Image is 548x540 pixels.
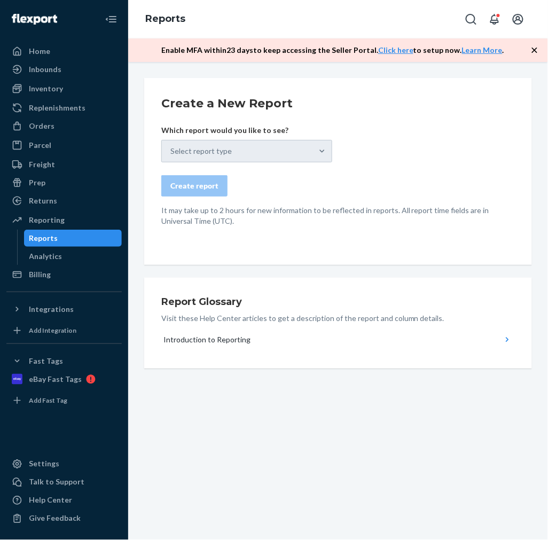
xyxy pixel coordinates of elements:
[6,156,122,173] a: Freight
[29,83,63,94] div: Inventory
[161,205,515,226] p: It may take up to 2 hours for new information to be reflected in reports. All report time fields ...
[137,4,194,35] ol: breadcrumbs
[462,45,503,54] a: Learn More
[29,326,76,335] div: Add Integration
[6,43,122,60] a: Home
[161,313,515,324] p: Visit these Help Center articles to get a description of the report and column details.
[24,248,122,265] a: Analytics
[378,45,413,54] a: Click here
[29,374,82,385] div: eBay Fast Tags
[24,230,122,247] a: Reports
[161,95,515,112] h2: Create a New Report
[29,459,59,469] div: Settings
[29,251,62,262] div: Analytics
[161,175,228,197] button: Create report
[6,266,122,283] a: Billing
[29,140,51,151] div: Parcel
[29,195,57,206] div: Returns
[484,9,505,30] button: Open notifications
[6,510,122,527] button: Give Feedback
[29,396,67,405] div: Add Fast Tag
[29,215,65,225] div: Reporting
[6,392,122,409] a: Add Fast Tag
[6,474,122,491] a: Talk to Support
[6,137,122,154] a: Parcel
[6,118,122,135] a: Orders
[100,9,122,30] button: Close Navigation
[6,322,122,339] a: Add Integration
[161,328,515,351] button: Introduction to Reporting
[29,495,72,506] div: Help Center
[163,334,250,345] div: Introduction to Reporting
[460,9,482,30] button: Open Search Box
[29,233,58,244] div: Reports
[29,159,55,170] div: Freight
[507,9,529,30] button: Open account menu
[6,80,122,97] a: Inventory
[29,269,51,280] div: Billing
[6,212,122,229] a: Reporting
[29,121,54,131] div: Orders
[6,371,122,388] a: eBay Fast Tags
[12,14,57,25] img: Flexport logo
[29,356,63,366] div: Fast Tags
[161,295,515,309] h3: Report Glossary
[170,181,218,191] div: Create report
[29,64,61,75] div: Inbounds
[6,192,122,209] a: Returns
[29,513,81,524] div: Give Feedback
[6,99,122,116] a: Replenishments
[29,477,84,488] div: Talk to Support
[29,103,85,113] div: Replenishments
[145,13,185,25] a: Reports
[6,353,122,370] button: Fast Tags
[161,125,332,136] p: Which report would you like to see?
[29,304,74,315] div: Integrations
[29,46,50,57] div: Home
[6,301,122,318] button: Integrations
[6,492,122,509] a: Help Center
[6,61,122,78] a: Inbounds
[161,45,504,56] p: Enable MFA within 23 days to keep accessing the Seller Portal. to setup now. .
[6,174,122,191] a: Prep
[6,456,122,473] a: Settings
[29,177,45,188] div: Prep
